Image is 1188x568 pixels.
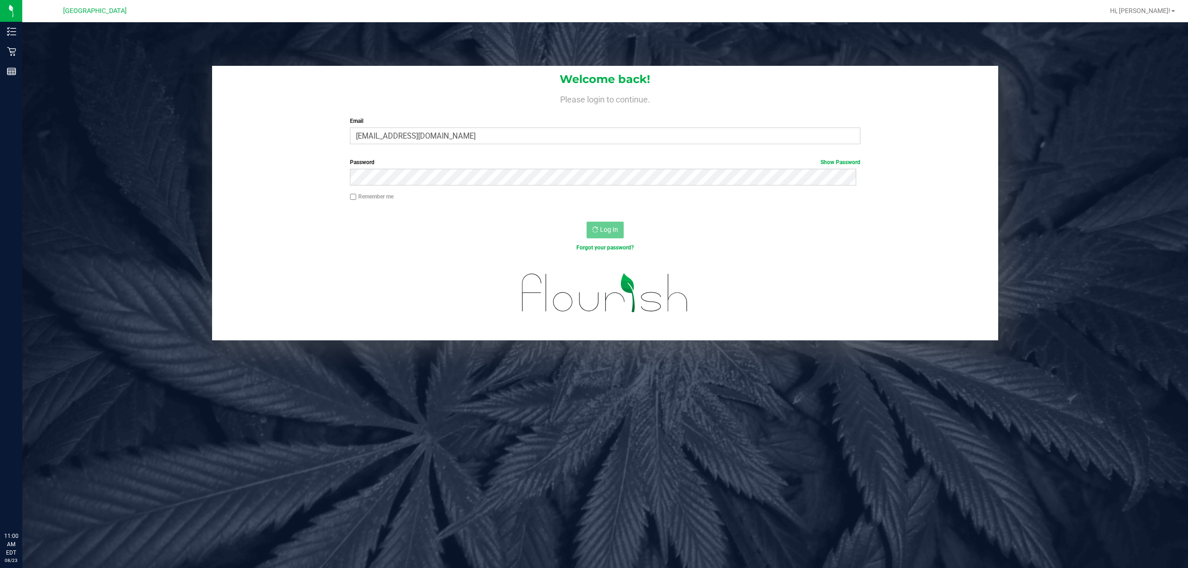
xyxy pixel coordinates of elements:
span: [GEOGRAPHIC_DATA] [63,7,127,15]
span: Log In [600,226,618,233]
input: Remember me [350,194,356,200]
a: Forgot your password? [576,244,634,251]
h4: Please login to continue. [212,93,999,104]
inline-svg: Retail [7,47,16,56]
a: Show Password [820,159,860,166]
inline-svg: Reports [7,67,16,76]
span: Password [350,159,374,166]
button: Log In [587,222,624,238]
label: Remember me [350,192,394,201]
img: flourish_logo.svg [507,262,704,325]
p: 08/23 [4,557,18,564]
h1: Welcome back! [212,73,999,85]
label: Email [350,117,860,125]
span: Hi, [PERSON_NAME]! [1110,7,1170,14]
p: 11:00 AM EDT [4,532,18,557]
inline-svg: Inventory [7,27,16,36]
